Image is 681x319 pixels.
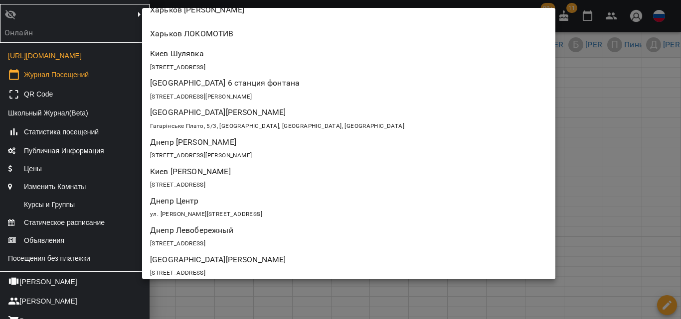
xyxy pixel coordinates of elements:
[150,64,205,71] span: [STREET_ADDRESS]
[150,240,205,247] span: [STREET_ADDRESS]
[150,93,252,100] span: [STREET_ADDRESS][PERSON_NAME]
[150,195,481,207] p: Днепр Центр
[150,28,481,40] p: Харьков ЛОКОМОТИВ
[150,122,404,129] span: Гагарінське Плато, 5/3, [GEOGRAPHIC_DATA], [GEOGRAPHIC_DATA], [GEOGRAPHIC_DATA]
[150,4,481,16] p: Харьков [PERSON_NAME]
[150,152,252,159] span: [STREET_ADDRESS][PERSON_NAME]
[150,166,481,178] p: Киев [PERSON_NAME]
[150,136,481,148] p: Днепр [PERSON_NAME]
[150,211,262,217] span: ул. [PERSON_NAME][STREET_ADDRESS]
[150,181,205,188] span: [STREET_ADDRESS]
[150,254,481,266] p: [GEOGRAPHIC_DATA][PERSON_NAME]
[150,224,481,236] p: Днепр Левобережный
[150,48,481,60] p: Киев Шулявка
[150,106,481,118] p: [GEOGRAPHIC_DATA][PERSON_NAME]
[150,269,205,276] span: [STREET_ADDRESS]
[150,77,481,89] p: [GEOGRAPHIC_DATA] 6 станция фонтана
